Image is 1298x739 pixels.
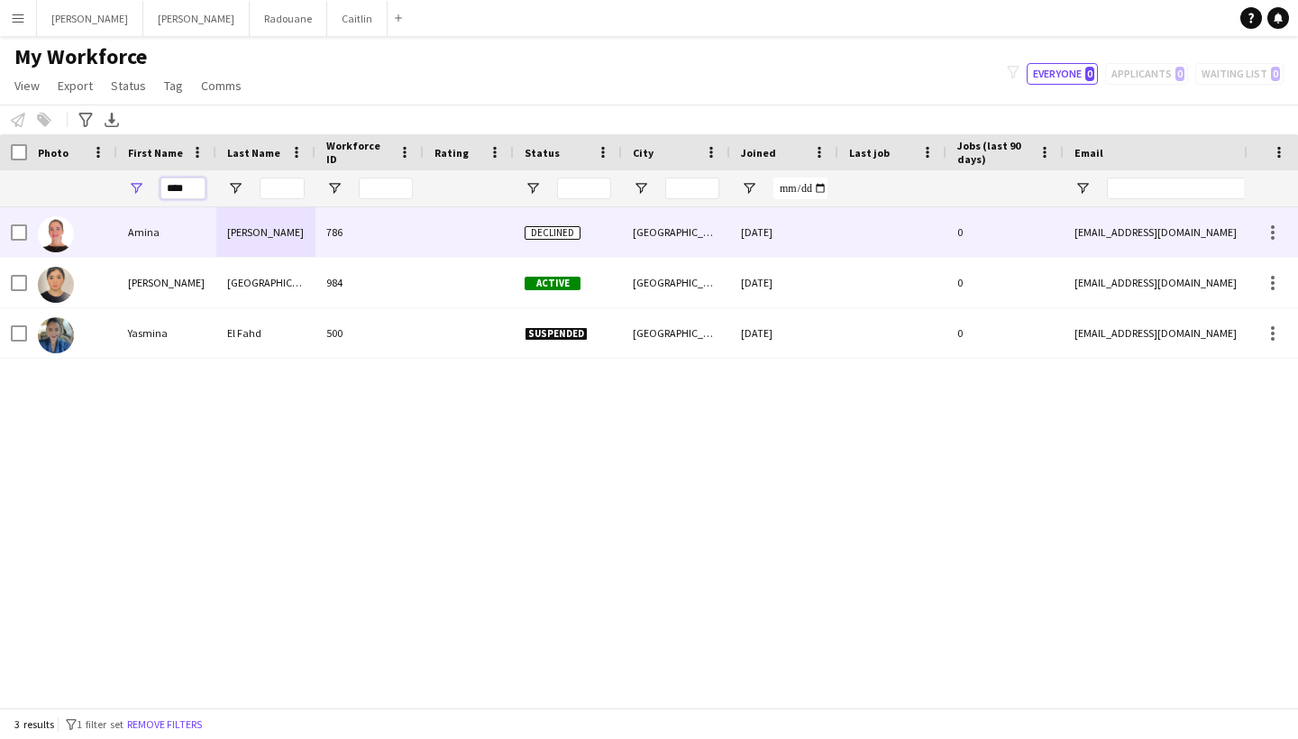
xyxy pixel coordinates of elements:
button: Open Filter Menu [1074,180,1091,196]
div: 0 [946,207,1064,257]
span: Export [58,78,93,94]
input: First Name Filter Input [160,178,206,199]
div: 0 [946,258,1064,307]
span: Joined [741,146,776,160]
span: Tag [164,78,183,94]
div: 984 [315,258,424,307]
span: Email [1074,146,1103,160]
div: El Fahd [216,308,315,358]
input: Last Name Filter Input [260,178,305,199]
span: Rating [434,146,469,160]
div: [GEOGRAPHIC_DATA] [622,258,730,307]
span: Comms [201,78,242,94]
button: Open Filter Menu [227,180,243,196]
div: [GEOGRAPHIC_DATA] [622,207,730,257]
div: 500 [315,308,424,358]
span: 0 [1085,67,1094,81]
span: Declined [525,226,580,240]
button: Open Filter Menu [525,180,541,196]
div: [DATE] [730,207,838,257]
app-action-btn: Advanced filters [75,109,96,131]
span: 1 filter set [77,717,123,731]
div: Yasmina [117,308,216,358]
div: 0 [946,308,1064,358]
button: Caitlin [327,1,388,36]
span: Last Name [227,146,280,160]
button: Remove filters [123,715,206,734]
span: Status [525,146,560,160]
div: [GEOGRAPHIC_DATA] [216,258,315,307]
div: 786 [315,207,424,257]
button: [PERSON_NAME] [37,1,143,36]
input: Joined Filter Input [773,178,827,199]
input: City Filter Input [665,178,719,199]
button: Radouane [250,1,327,36]
app-action-btn: Export XLSX [101,109,123,131]
button: Open Filter Menu [128,180,144,196]
div: [PERSON_NAME] [216,207,315,257]
a: Export [50,74,100,97]
img: Mina Sabah [38,267,74,303]
span: Photo [38,146,69,160]
img: Yasmina El Fahd [38,317,74,353]
div: Amina [117,207,216,257]
button: Open Filter Menu [741,180,757,196]
button: Open Filter Menu [326,180,343,196]
span: View [14,78,40,94]
a: Comms [194,74,249,97]
input: Status Filter Input [557,178,611,199]
a: Tag [157,74,190,97]
span: First Name [128,146,183,160]
a: View [7,74,47,97]
span: Workforce ID [326,139,391,166]
div: [DATE] [730,308,838,358]
input: Workforce ID Filter Input [359,178,413,199]
button: Open Filter Menu [633,180,649,196]
span: Active [525,277,580,290]
button: [PERSON_NAME] [143,1,250,36]
div: [DATE] [730,258,838,307]
button: Everyone0 [1027,63,1098,85]
img: Amina Mahdani [38,216,74,252]
span: City [633,146,654,160]
span: Status [111,78,146,94]
span: My Workforce [14,43,147,70]
span: Jobs (last 90 days) [957,139,1031,166]
span: Suspended [525,327,588,341]
a: Status [104,74,153,97]
span: Last job [849,146,890,160]
div: [GEOGRAPHIC_DATA] [622,308,730,358]
div: [PERSON_NAME] [117,258,216,307]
